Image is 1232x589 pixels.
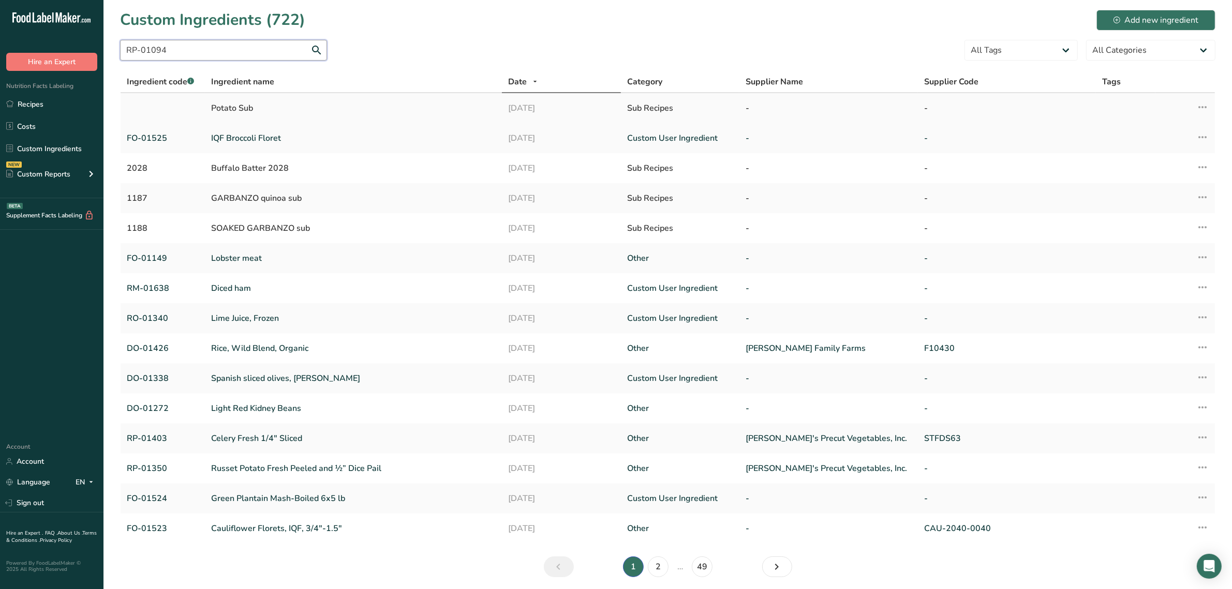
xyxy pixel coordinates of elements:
[924,312,1090,325] a: -
[508,222,615,234] div: [DATE]
[627,432,734,445] a: Other
[627,522,734,535] a: Other
[127,76,194,87] span: Ingredient code
[746,312,911,325] a: -
[127,252,199,264] a: FO-01149
[746,102,911,114] div: -
[508,102,615,114] div: [DATE]
[924,192,1090,204] div: -
[211,312,496,325] a: Lime Juice, Frozen
[211,522,496,535] a: Cauliflower Florets, IQF, 3/4"-1.5"
[211,342,496,355] a: Rice, Wild Blend, Organic
[127,402,199,415] a: DO-01272
[508,76,527,88] span: Date
[627,312,734,325] a: Custom User Ingredient
[508,192,615,204] div: [DATE]
[746,492,911,505] a: -
[1102,76,1121,88] span: Tags
[211,372,496,385] a: Spanish sliced olives, [PERSON_NAME]
[211,282,496,294] a: Diced ham
[746,342,911,355] a: [PERSON_NAME] Family Farms
[211,192,496,204] div: GARBANZO quinoa sub
[211,76,274,88] span: Ingredient name
[924,132,1090,144] a: -
[127,282,199,294] a: RM-01638
[127,432,199,445] a: RP-01403
[508,162,615,174] div: [DATE]
[924,252,1090,264] a: -
[627,492,734,505] a: Custom User Ingredient
[127,162,199,174] div: 2028
[924,522,1090,535] a: CAU-2040-0040
[924,102,1090,114] div: -
[508,342,615,355] a: [DATE]
[211,252,496,264] a: Lobster meat
[746,432,911,445] a: [PERSON_NAME]'s Precut Vegetables, Inc.
[648,556,669,577] a: Page 2.
[1096,10,1215,31] button: Add new ingredient
[127,522,199,535] a: FO-01523
[627,162,734,174] div: Sub Recipes
[211,462,496,475] a: Russet Potato Fresh Peeled and ½” Dice Pail
[6,53,97,71] button: Hire an Expert
[924,372,1090,385] a: -
[627,192,734,204] div: Sub Recipes
[211,432,496,445] a: Celery Fresh 1/4" Sliced
[746,132,911,144] a: -
[211,492,496,505] a: Green Plantain Mash-Boiled 6x5 lb
[127,312,199,325] a: RO-01340
[746,402,911,415] a: -
[627,76,662,88] span: Category
[45,529,57,537] a: FAQ .
[508,492,615,505] a: [DATE]
[746,76,803,88] span: Supplier Name
[508,132,615,144] a: [DATE]
[762,556,792,577] a: Next
[924,76,978,88] span: Supplier Code
[6,529,43,537] a: Hire an Expert .
[746,162,911,174] div: -
[627,252,734,264] a: Other
[924,222,1090,234] div: -
[6,529,97,544] a: Terms & Conditions .
[508,372,615,385] a: [DATE]
[127,462,199,475] a: RP-01350
[924,462,1090,475] a: -
[57,529,82,537] a: About Us .
[6,161,22,168] div: NEW
[508,252,615,264] a: [DATE]
[627,222,734,234] div: Sub Recipes
[508,462,615,475] a: [DATE]
[746,252,911,264] a: -
[127,192,199,204] div: 1187
[40,537,72,544] a: Privacy Policy
[120,8,305,32] h1: Custom Ingredients (722)
[544,556,574,577] a: Previous
[924,162,1090,174] div: -
[1114,14,1198,26] div: Add new ingredient
[6,560,97,572] div: Powered By FoodLabelMaker © 2025 All Rights Reserved
[76,476,97,489] div: EN
[746,282,911,294] a: -
[627,402,734,415] a: Other
[127,222,199,234] div: 1188
[627,132,734,144] a: Custom User Ingredient
[627,342,734,355] a: Other
[6,169,70,180] div: Custom Reports
[627,372,734,385] a: Custom User Ingredient
[746,522,911,535] a: -
[746,462,911,475] a: [PERSON_NAME]'s Precut Vegetables, Inc.
[692,556,713,577] a: Page 49.
[627,462,734,475] a: Other
[924,402,1090,415] a: -
[211,132,496,144] a: IQF Broccoli Floret
[627,282,734,294] a: Custom User Ingredient
[627,102,734,114] div: Sub Recipes
[924,432,1090,445] a: STFDS63
[508,312,615,325] a: [DATE]
[211,162,496,174] div: Buffalo Batter 2028
[508,432,615,445] a: [DATE]
[746,222,911,234] div: -
[508,522,615,535] a: [DATE]
[746,372,911,385] a: -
